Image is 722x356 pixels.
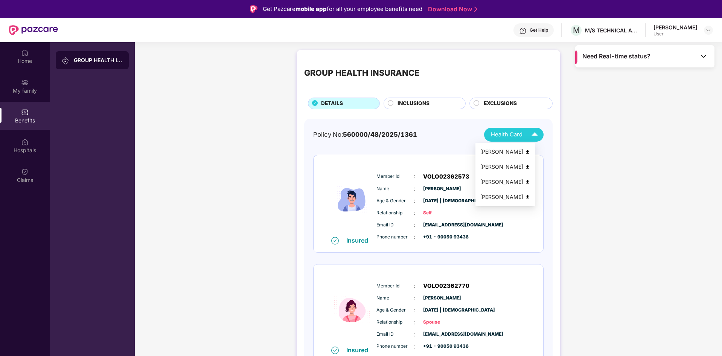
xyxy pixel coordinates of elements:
[582,52,650,60] span: Need Real-time status?
[423,343,461,350] span: +91 - 90050 93436
[321,99,343,108] span: DETAILS
[376,295,414,302] span: Name
[414,233,416,241] span: :
[313,130,417,139] div: Policy No:
[653,24,697,31] div: [PERSON_NAME]
[414,209,416,217] span: :
[74,57,123,64] div: GROUP HEALTH INSURANCE
[423,185,461,193] span: [PERSON_NAME]
[480,178,530,186] div: [PERSON_NAME]
[423,197,461,205] span: [DATE] | [DEMOGRAPHIC_DATA]
[484,128,544,142] button: Health Card
[376,185,414,193] span: Name
[414,306,416,315] span: :
[423,234,461,241] span: +91 - 90050 93436
[21,168,29,176] img: svg+xml;base64,PHN2ZyBpZD0iQ2xhaW0iIHhtbG5zPSJodHRwOi8vd3d3LnczLm9yZy8yMDAwL3N2ZyIgd2lkdGg9IjIwIi...
[329,163,375,237] img: icon
[480,193,530,201] div: [PERSON_NAME]
[525,164,530,170] img: svg+xml;base64,PHN2ZyB4bWxucz0iaHR0cDovL3d3dy53My5vcmcvMjAwMC9zdmciIHdpZHRoPSI0OCIgaGVpZ2h0PSI0OC...
[491,130,522,139] span: Health Card
[480,148,530,156] div: [PERSON_NAME]
[414,294,416,303] span: :
[705,27,711,33] img: svg+xml;base64,PHN2ZyBpZD0iRHJvcGRvd24tMzJ4MzIiIHhtbG5zPSJodHRwOi8vd3d3LnczLm9yZy8yMDAwL3N2ZyIgd2...
[585,27,638,34] div: M/S TECHNICAL ASSOCIATES LTD
[304,66,419,79] div: GROUP HEALTH INSURANCE
[376,234,414,241] span: Phone number
[700,52,707,60] img: Toggle Icon
[519,27,527,35] img: svg+xml;base64,PHN2ZyBpZD0iSGVscC0zMngzMiIgeG1sbnM9Imh0dHA6Ly93d3cudzMub3JnLzIwMDAvc3ZnIiB3aWR0aD...
[376,173,414,180] span: Member Id
[331,347,339,354] img: svg+xml;base64,PHN2ZyB4bWxucz0iaHR0cDovL3d3dy53My5vcmcvMjAwMC9zdmciIHdpZHRoPSIxNiIgaGVpZ2h0PSIxNi...
[376,197,414,205] span: Age & Gender
[250,5,257,13] img: Logo
[573,26,580,35] span: M
[21,49,29,57] img: svg+xml;base64,PHN2ZyBpZD0iSG9tZSIgeG1sbnM9Imh0dHA6Ly93d3cudzMub3JnLzIwMDAvc3ZnIiB3aWR0aD0iMjAiIG...
[423,281,469,290] span: VOLO02362770
[423,295,461,302] span: [PERSON_NAME]
[474,5,477,13] img: Stroke
[414,282,416,290] span: :
[376,319,414,326] span: Relationship
[480,163,530,171] div: [PERSON_NAME]
[414,197,416,205] span: :
[9,25,58,35] img: New Pazcare Logo
[62,57,69,64] img: svg+xml;base64,PHN2ZyB3aWR0aD0iMjAiIGhlaWdodD0iMjAiIHZpZXdCb3g9IjAgMCAyMCAyMCIgZmlsbD0ibm9uZSIgeG...
[525,179,530,185] img: svg+xml;base64,PHN2ZyB4bWxucz0iaHR0cDovL3d3dy53My5vcmcvMjAwMC9zdmciIHdpZHRoPSI0OCIgaGVpZ2h0PSI0OC...
[525,194,530,200] img: svg+xml;base64,PHN2ZyB4bWxucz0iaHR0cDovL3d3dy53My5vcmcvMjAwMC9zdmciIHdpZHRoPSI0OCIgaGVpZ2h0PSI0OC...
[525,149,530,155] img: svg+xml;base64,PHN2ZyB4bWxucz0iaHR0cDovL3d3dy53My5vcmcvMjAwMC9zdmciIHdpZHRoPSI0OCIgaGVpZ2h0PSI0OC...
[414,342,416,351] span: :
[423,319,461,326] span: Spouse
[346,237,373,244] div: Insured
[346,346,373,354] div: Insured
[21,79,29,86] img: svg+xml;base64,PHN2ZyB3aWR0aD0iMjAiIGhlaWdodD0iMjAiIHZpZXdCb3g9IjAgMCAyMCAyMCIgZmlsbD0ibm9uZSIgeG...
[376,343,414,350] span: Phone number
[376,222,414,229] span: Email ID
[530,27,548,33] div: Get Help
[423,307,461,314] span: [DATE] | [DEMOGRAPHIC_DATA]
[423,209,461,217] span: Self
[428,5,475,13] a: Download Now
[414,318,416,327] span: :
[528,128,541,141] img: Icuh8uwCUCF+XjCZyLQsAKiDCM9HiE6CMYmKQaPGkZKaA32CAAACiQcFBJY0IsAAAAASUVORK5CYII=
[21,108,29,116] img: svg+xml;base64,PHN2ZyBpZD0iQmVuZWZpdHMiIHhtbG5zPSJodHRwOi8vd3d3LnczLm9yZy8yMDAwL3N2ZyIgd2lkdGg9Ij...
[423,222,461,229] span: [EMAIL_ADDRESS][DOMAIN_NAME]
[329,272,375,346] img: icon
[398,99,430,108] span: INCLUSIONS
[423,331,461,338] span: [EMAIL_ADDRESS][DOMAIN_NAME]
[376,307,414,314] span: Age & Gender
[343,131,417,138] span: 560000/48/2025/1361
[376,331,414,338] span: Email ID
[414,221,416,229] span: :
[331,237,339,244] img: svg+xml;base64,PHN2ZyB4bWxucz0iaHR0cDovL3d3dy53My5vcmcvMjAwMC9zdmciIHdpZHRoPSIxNiIgaGVpZ2h0PSIxNi...
[376,209,414,217] span: Relationship
[414,185,416,193] span: :
[296,5,327,12] strong: mobile app
[414,172,416,180] span: :
[484,99,517,108] span: EXCLUSIONS
[423,172,469,181] span: VOLO02362573
[376,283,414,290] span: Member Id
[414,330,416,339] span: :
[263,5,422,14] div: Get Pazcare for all your employee benefits need
[653,31,697,37] div: User
[21,138,29,146] img: svg+xml;base64,PHN2ZyBpZD0iSG9zcGl0YWxzIiB4bWxucz0iaHR0cDovL3d3dy53My5vcmcvMjAwMC9zdmciIHdpZHRoPS...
